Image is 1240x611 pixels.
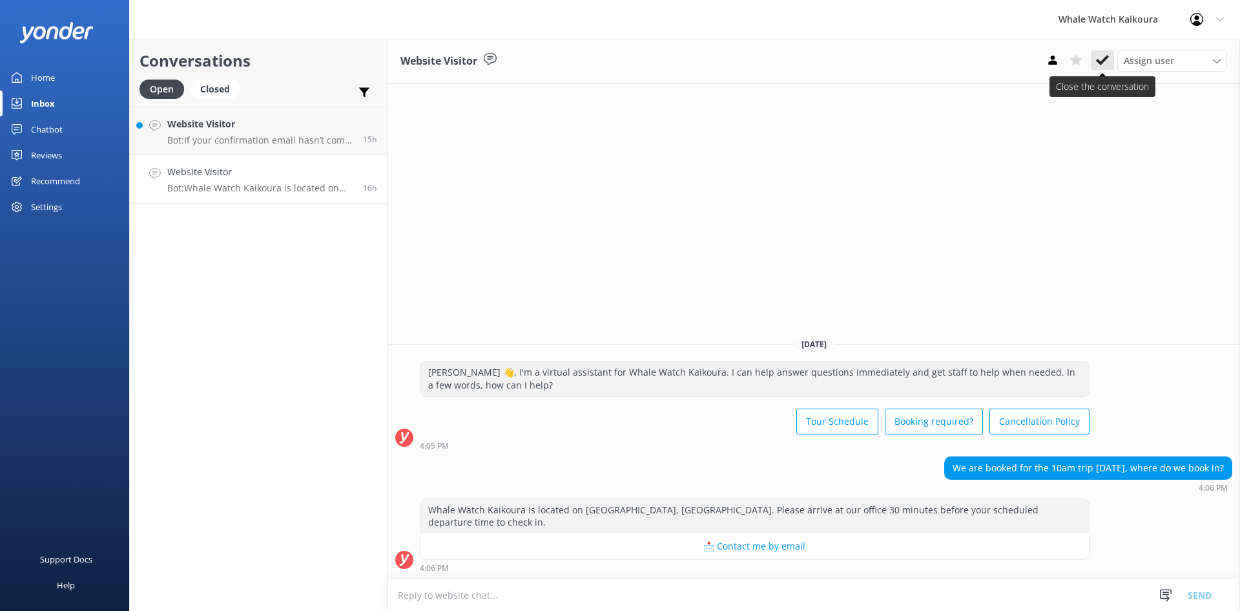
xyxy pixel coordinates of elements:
[420,442,449,450] strong: 4:05 PM
[19,22,94,43] img: yonder-white-logo.png
[885,409,983,434] button: Booking required?
[31,65,55,91] div: Home
[167,165,353,179] h4: Website Visitor
[420,533,1089,559] button: 📩 Contact me by email
[420,563,1090,572] div: Sep 08 2025 04:06pm (UTC +12:00) Pacific/Auckland
[31,91,55,116] div: Inbox
[420,441,1090,450] div: Sep 08 2025 04:05pm (UTC +12:00) Pacific/Auckland
[130,107,387,155] a: Website VisitorBot:If your confirmation email hasn’t come through, please contact us at [EMAIL_AD...
[1124,54,1174,68] span: Assign user
[796,409,878,434] button: Tour Schedule
[139,81,191,96] a: Open
[139,80,184,99] div: Open
[40,546,92,572] div: Support Docs
[57,572,75,598] div: Help
[139,48,377,73] h2: Conversations
[400,53,477,70] h3: Website Visitor
[167,182,353,194] p: Bot: Whale Watch Kaikoura is located on [GEOGRAPHIC_DATA], [GEOGRAPHIC_DATA]. Please arrive at ou...
[191,81,246,96] a: Closed
[31,116,63,142] div: Chatbot
[420,564,449,572] strong: 4:06 PM
[420,499,1089,533] div: Whale Watch Kaikoura is located on [GEOGRAPHIC_DATA], [GEOGRAPHIC_DATA]. Please arrive at our off...
[1199,484,1228,492] strong: 4:06 PM
[31,194,62,220] div: Settings
[989,409,1090,434] button: Cancellation Policy
[1117,50,1227,71] div: Assign User
[363,134,377,145] span: Sep 08 2025 05:57pm (UTC +12:00) Pacific/Auckland
[420,361,1089,396] div: [PERSON_NAME] 👋, I'm a virtual assistant for Whale Watch Kaikoura. I can help answer questions im...
[31,168,80,194] div: Recommend
[944,483,1232,492] div: Sep 08 2025 04:06pm (UTC +12:00) Pacific/Auckland
[945,457,1232,479] div: We are booked for the 10am trip [DATE], where do we book in?
[130,155,387,204] a: Website VisitorBot:Whale Watch Kaikoura is located on [GEOGRAPHIC_DATA], [GEOGRAPHIC_DATA]. Pleas...
[167,117,353,131] h4: Website Visitor
[167,134,353,146] p: Bot: If your confirmation email hasn’t come through, please contact us at [EMAIL_ADDRESS][DOMAIN_...
[794,339,834,350] span: [DATE]
[31,142,62,168] div: Reviews
[191,80,240,99] div: Closed
[363,182,377,193] span: Sep 08 2025 04:06pm (UTC +12:00) Pacific/Auckland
